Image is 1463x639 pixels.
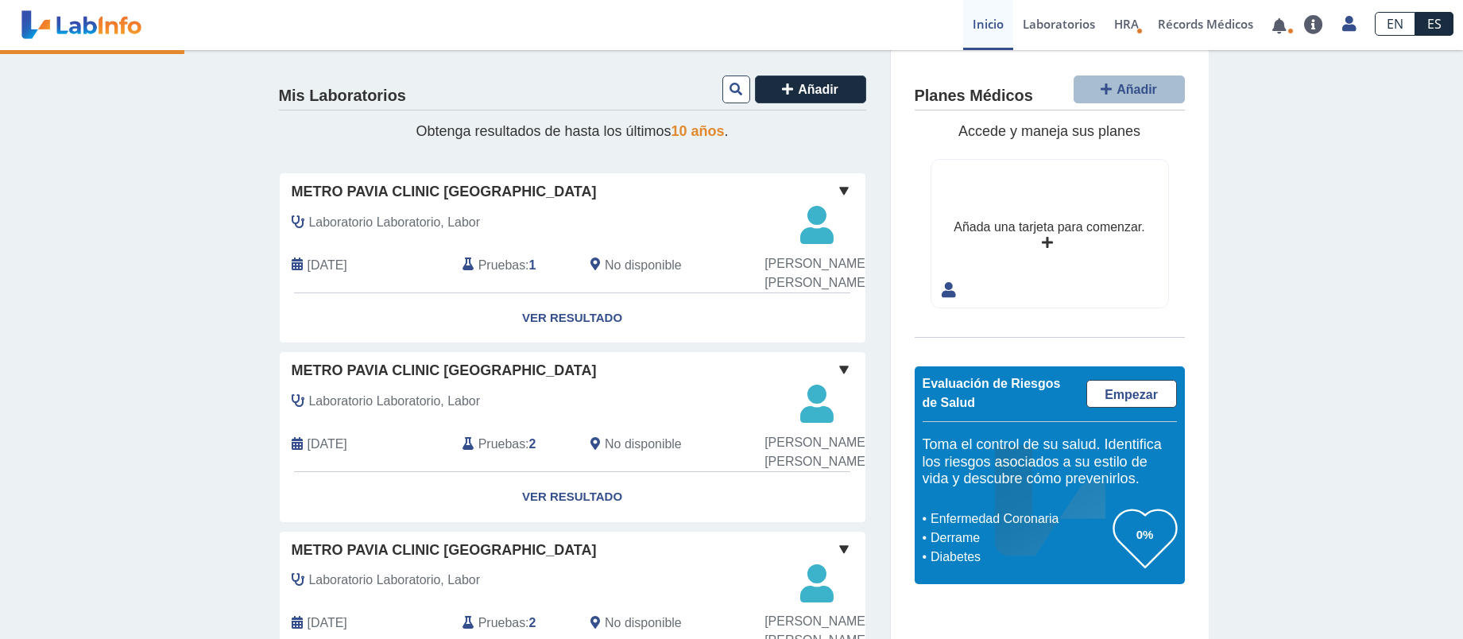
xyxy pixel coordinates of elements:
[292,540,597,561] span: Metro Pavia Clinic [GEOGRAPHIC_DATA]
[1074,76,1185,103] button: Añadir
[280,472,865,522] a: Ver Resultado
[309,213,481,232] span: Laboratorio Laboratorio, Labor
[308,614,347,633] span: 2025-07-28
[958,123,1140,139] span: Accede y maneja sus planes
[451,607,579,638] div: :
[280,293,865,343] a: Ver Resultado
[309,571,481,590] span: Laboratorio Laboratorio, Labor
[923,436,1177,488] h5: Toma el control de su salud. Identifica los riesgos asociados a su estilo de vida y descubre cómo...
[915,87,1033,106] h4: Planes Médicos
[1117,83,1157,96] span: Añadir
[478,256,525,275] span: Pruebas
[478,435,525,454] span: Pruebas
[954,218,1144,237] div: Añada una tarjeta para comenzar.
[927,529,1113,548] li: Derrame
[529,437,536,451] b: 2
[1375,12,1415,36] a: EN
[605,614,682,633] span: No disponible
[416,123,728,139] span: Obtenga resultados de hasta los últimos .
[292,360,597,381] span: Metro Pavia Clinic [GEOGRAPHIC_DATA]
[279,87,406,106] h4: Mis Laboratorios
[1105,388,1158,401] span: Empezar
[292,181,597,203] span: Metro Pavia Clinic [GEOGRAPHIC_DATA]
[451,428,579,459] div: :
[308,256,347,275] span: 2025-08-25
[529,258,536,272] b: 1
[308,435,347,454] span: 2025-08-11
[764,254,869,292] span: [PERSON_NAME] [PERSON_NAME]
[923,377,1061,409] span: Evaluación de Riesgos de Salud
[1114,16,1139,32] span: HRA
[1086,380,1177,408] a: Empezar
[672,123,725,139] span: 10 años
[605,435,682,454] span: No disponible
[309,392,481,411] span: Laboratorio Laboratorio, Labor
[529,616,536,629] b: 2
[927,509,1113,529] li: Enfermedad Coronaria
[1415,12,1453,36] a: ES
[1113,525,1177,544] h3: 0%
[927,548,1113,567] li: Diabetes
[605,256,682,275] span: No disponible
[451,250,579,281] div: :
[764,433,869,471] span: [PERSON_NAME] [PERSON_NAME]
[478,614,525,633] span: Pruebas
[798,83,838,96] span: Añadir
[755,76,866,103] button: Añadir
